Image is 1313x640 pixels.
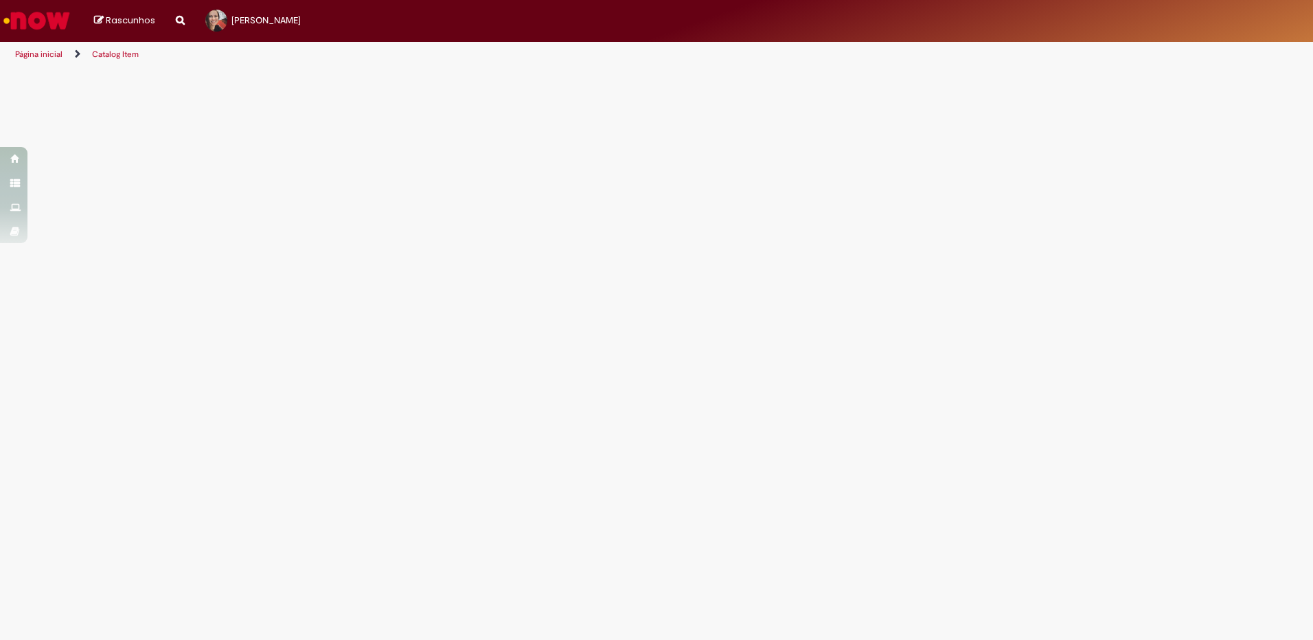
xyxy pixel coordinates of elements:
a: Página inicial [15,49,62,60]
span: [PERSON_NAME] [231,14,301,26]
span: Rascunhos [106,14,155,27]
a: Rascunhos [94,14,155,27]
img: ServiceNow [1,7,72,34]
a: Catalog Item [92,49,139,60]
ul: Trilhas de página [10,42,865,67]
